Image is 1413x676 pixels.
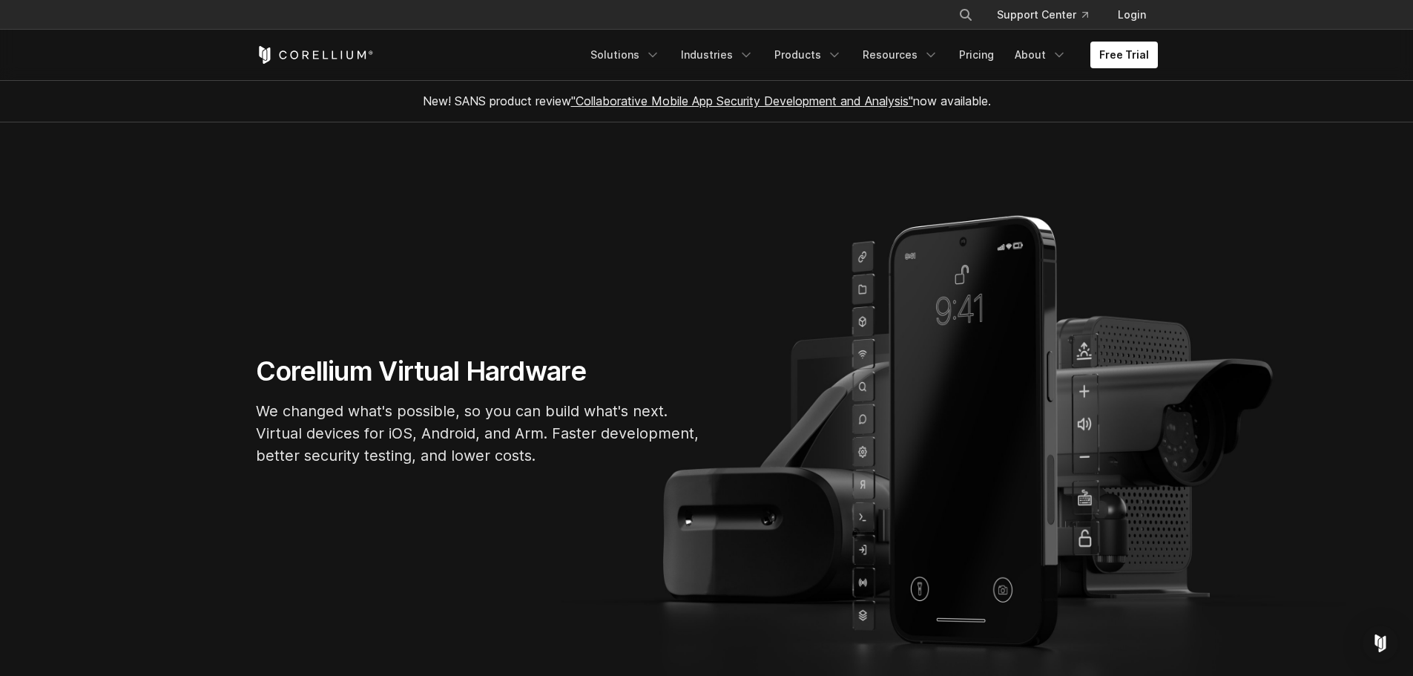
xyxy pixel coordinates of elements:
a: Resources [854,42,947,68]
a: Free Trial [1090,42,1158,68]
a: "Collaborative Mobile App Security Development and Analysis" [571,93,913,108]
a: Corellium Home [256,46,374,64]
a: Pricing [950,42,1003,68]
h1: Corellium Virtual Hardware [256,355,701,388]
a: Products [765,42,851,68]
button: Search [952,1,979,28]
a: Login [1106,1,1158,28]
a: Solutions [582,42,669,68]
a: Industries [672,42,763,68]
p: We changed what's possible, so you can build what's next. Virtual devices for iOS, Android, and A... [256,400,701,467]
a: Support Center [985,1,1100,28]
span: New! SANS product review now available. [423,93,991,108]
a: About [1006,42,1076,68]
div: Navigation Menu [582,42,1158,68]
div: Open Intercom Messenger [1363,626,1398,661]
div: Navigation Menu [941,1,1158,28]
